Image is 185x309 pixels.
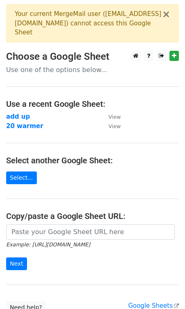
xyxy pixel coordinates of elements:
h4: Select another Google Sheet: [6,156,179,165]
small: View [108,123,121,129]
input: Next [6,257,27,270]
small: View [108,114,121,120]
input: Paste your Google Sheet URL here [6,224,175,240]
a: add up [6,113,30,120]
small: Example: [URL][DOMAIN_NAME] [6,241,90,248]
div: Your current MergeMail user ( [EMAIL_ADDRESS][DOMAIN_NAME] ) cannot access this Google Sheet [15,9,162,37]
p: Use one of the options below... [6,65,179,74]
a: View [100,122,121,130]
a: Select... [6,171,37,184]
button: × [162,9,170,19]
h4: Use a recent Google Sheet: [6,99,179,109]
a: View [100,113,121,120]
h3: Choose a Google Sheet [6,51,179,63]
a: 20 warmer [6,122,43,130]
h4: Copy/paste a Google Sheet URL: [6,211,179,221]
